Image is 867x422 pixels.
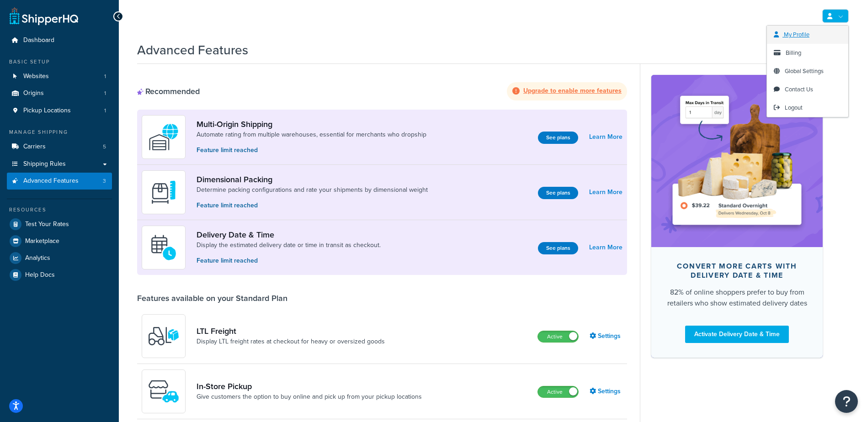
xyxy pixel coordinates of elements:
[103,143,106,151] span: 5
[7,173,112,190] a: Advanced Features3
[666,262,808,280] div: Convert more carts with delivery date & time
[197,174,428,185] a: Dimensional Packing
[7,138,112,155] li: Carriers
[835,390,858,413] button: Open Resource Center
[7,85,112,102] a: Origins1
[538,331,578,342] label: Active
[23,73,49,80] span: Websites
[23,160,66,168] span: Shipping Rules
[197,230,381,240] a: Delivery Date & Time
[25,271,55,279] span: Help Docs
[589,186,622,199] a: Learn More
[767,62,848,80] a: Global Settings
[7,206,112,214] div: Resources
[25,254,50,262] span: Analytics
[538,386,578,397] label: Active
[148,320,180,352] img: y79ZsPf0fXUFUhFXDzUgf+ktZg5F2+ohG75+v3d2s1D9TjoU8PiyCIluIjV41seZevKCRuEjTPPOKHJsQcmKCXGdfprl3L4q7...
[104,107,106,115] span: 1
[7,102,112,119] a: Pickup Locations1
[148,121,180,153] img: WatD5o0RtDAAAAAElFTkSuQmCC
[7,250,112,266] a: Analytics
[538,132,578,144] button: See plans
[148,232,180,264] img: gfkeb5ejjkALwAAAABJRU5ErkJggg==
[7,138,112,155] a: Carriers5
[785,85,813,94] span: Contact Us
[767,44,848,62] a: Billing
[685,326,789,343] a: Activate Delivery Date & Time
[786,48,801,57] span: Billing
[785,103,803,112] span: Logout
[7,68,112,85] a: Websites1
[137,293,287,303] div: Features available on your Standard Plan
[148,176,180,208] img: DTVBYsAAAAAASUVORK5CYII=
[197,241,381,250] a: Display the estimated delivery date or time in transit as checkout.
[767,80,848,99] a: Contact Us
[197,326,385,336] a: LTL Freight
[589,131,622,143] a: Learn More
[104,73,106,80] span: 1
[197,145,426,155] p: Feature limit reached
[7,156,112,173] a: Shipping Rules
[7,85,112,102] li: Origins
[197,185,428,195] a: Determine packing configurations and rate your shipments by dimensional weight
[23,143,46,151] span: Carriers
[148,375,180,407] img: wfgcfpwTIucLEAAAAASUVORK5CYII=
[137,41,248,59] h1: Advanced Features
[784,30,809,39] span: My Profile
[7,32,112,49] a: Dashboard
[665,89,809,233] img: feature-image-ddt-36eae7f7280da8017bfb280eaccd9c446f90b1fe08728e4019434db127062ab4.png
[7,102,112,119] li: Pickup Locations
[197,256,381,266] p: Feature limit reached
[137,86,200,96] div: Recommended
[104,90,106,97] span: 1
[7,173,112,190] li: Advanced Features
[7,68,112,85] li: Websites
[538,242,578,254] button: See plans
[767,99,848,117] a: Logout
[103,177,106,185] span: 3
[197,200,428,211] p: Feature limit reached
[590,330,622,343] a: Settings
[7,216,112,232] a: Test Your Rates
[197,337,385,346] a: Display LTL freight rates at checkout for heavy or oversized goods
[197,381,422,391] a: In-Store Pickup
[25,237,59,245] span: Marketplace
[7,233,112,249] a: Marketplace
[197,392,422,401] a: Give customers the option to buy online and pick up from your pickup locations
[523,86,622,95] strong: Upgrade to enable more features
[197,130,426,139] a: Automate rating from multiple warehouses, essential for merchants who dropship
[7,128,112,136] div: Manage Shipping
[23,37,54,44] span: Dashboard
[538,187,578,199] button: See plans
[7,58,112,66] div: Basic Setup
[25,221,69,228] span: Test Your Rates
[23,90,44,97] span: Origins
[7,267,112,283] a: Help Docs
[590,385,622,398] a: Settings
[197,119,426,129] a: Multi-Origin Shipping
[666,287,808,309] div: 82% of online shoppers prefer to buy from retailers who show estimated delivery dates
[23,177,79,185] span: Advanced Features
[767,26,848,44] a: My Profile
[785,67,824,75] span: Global Settings
[23,107,71,115] span: Pickup Locations
[589,241,622,254] a: Learn More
